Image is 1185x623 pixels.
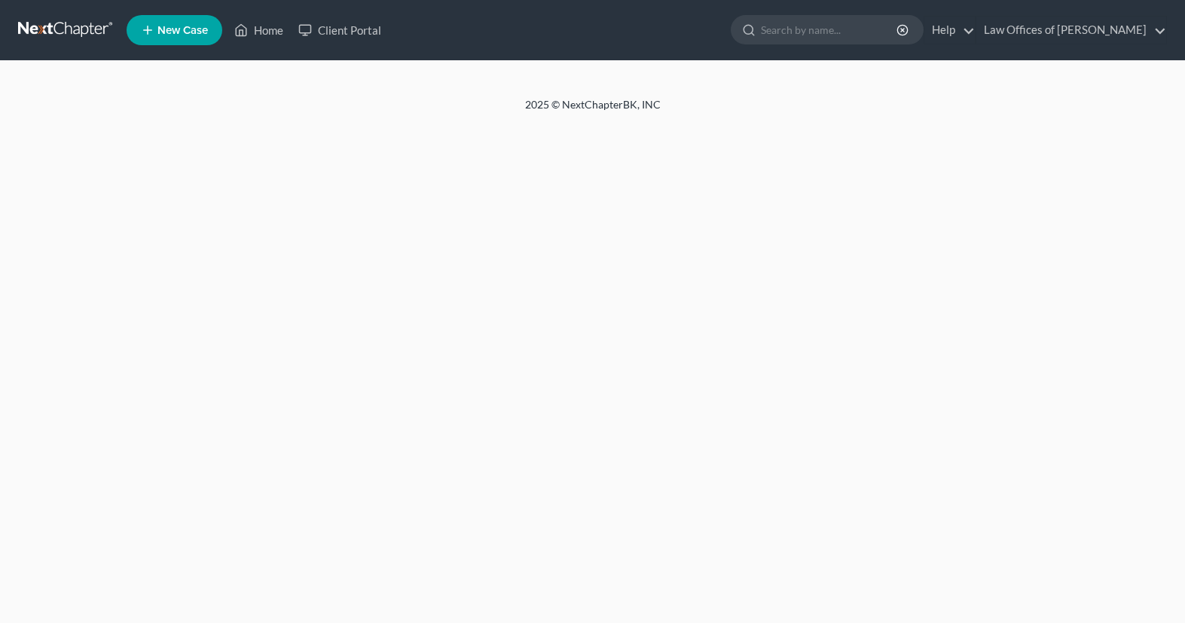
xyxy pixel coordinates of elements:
[976,17,1166,44] a: Law Offices of [PERSON_NAME]
[761,16,899,44] input: Search by name...
[924,17,975,44] a: Help
[291,17,389,44] a: Client Portal
[163,97,1022,124] div: 2025 © NextChapterBK, INC
[157,25,208,36] span: New Case
[227,17,291,44] a: Home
